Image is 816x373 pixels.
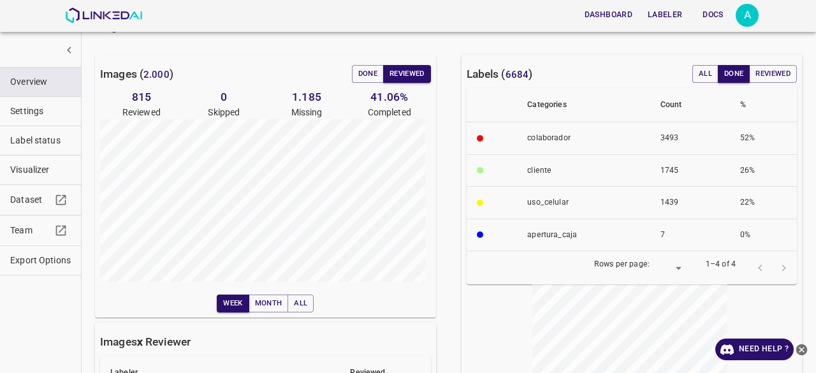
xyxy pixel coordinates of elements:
h6: 0 [183,88,266,106]
th: 22% [730,187,797,219]
img: LinkedAI [65,8,142,23]
th: ​​cliente [517,154,650,187]
h6: 41.06 % [348,88,431,106]
button: Reviewed [383,65,431,83]
span: Label status [10,134,71,147]
th: apertura_caja [517,219,650,251]
button: All [692,65,718,83]
span: 2.000 [143,69,170,80]
p: Skipped [183,106,266,119]
button: Done [718,65,750,83]
p: Rows per page: [594,259,650,270]
h6: Labels ( ) [467,65,533,83]
a: Need Help ? [715,339,794,360]
h6: 1.185 [265,88,348,106]
th: 52% [730,122,797,155]
button: Done [352,65,384,83]
button: Open settings [736,4,759,27]
th: 1745 [650,154,730,187]
button: Month [249,295,289,312]
p: 1–4 of 4 [706,259,736,270]
th: 3493 [650,122,730,155]
button: Dashboard [579,4,637,26]
button: show more [57,38,81,62]
div: A [736,4,759,27]
a: Dashboard [577,2,640,28]
p: Reviewed [100,106,183,119]
p: Missing [265,106,348,119]
th: Count [650,88,730,122]
a: Docs [690,2,736,28]
span: Settings [10,105,71,118]
h6: 815 [100,88,183,106]
h6: Images Reviewer [100,333,191,351]
button: Labeler [643,4,687,26]
th: 7 [650,219,730,251]
th: Categories [517,88,650,122]
th: 26% [730,154,797,187]
button: Week [217,295,249,312]
b: x [137,335,143,348]
span: 6684 [506,69,529,80]
span: Team [10,224,51,237]
th: 0% [730,219,797,251]
th: 1439 [650,187,730,219]
th: uso_celular [517,187,650,219]
button: Docs [692,4,733,26]
button: close-help [794,339,810,360]
a: Labeler [640,2,690,28]
span: Visualizer [10,163,71,177]
span: Export Options [10,254,71,267]
span: Overview [10,75,71,89]
button: Reviewed [749,65,797,83]
th: % [730,88,797,122]
th: colaborador [517,122,650,155]
p: Completed [348,106,431,119]
button: All [288,295,314,312]
div: ​ [655,260,685,277]
h6: Images ( ) [100,65,173,83]
span: Dataset [10,193,51,207]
